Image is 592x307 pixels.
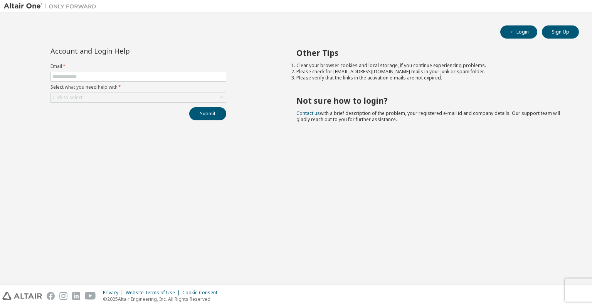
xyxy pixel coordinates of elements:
div: Privacy [103,290,126,296]
h2: Other Tips [296,48,565,58]
img: instagram.svg [59,292,67,300]
img: Altair One [4,2,100,10]
button: Login [500,25,537,39]
img: facebook.svg [47,292,55,300]
label: Email [50,63,226,69]
h2: Not sure how to login? [296,96,565,106]
img: youtube.svg [85,292,96,300]
span: with a brief description of the problem, your registered e-mail id and company details. Our suppo... [296,110,560,123]
div: Website Terms of Use [126,290,182,296]
div: Click to select [52,94,82,101]
div: Account and Login Help [50,48,191,54]
div: Cookie Consent [182,290,222,296]
li: Please verify that the links in the activation e-mails are not expired. [296,75,565,81]
div: Click to select [51,93,226,102]
li: Clear your browser cookies and local storage, if you continue experiencing problems. [296,62,565,69]
a: Contact us [296,110,320,116]
label: Select what you need help with [50,84,226,90]
img: altair_logo.svg [2,292,42,300]
li: Please check for [EMAIL_ADDRESS][DOMAIN_NAME] mails in your junk or spam folder. [296,69,565,75]
button: Sign Up [542,25,579,39]
img: linkedin.svg [72,292,80,300]
p: © 2025 Altair Engineering, Inc. All Rights Reserved. [103,296,222,302]
button: Submit [189,107,226,120]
